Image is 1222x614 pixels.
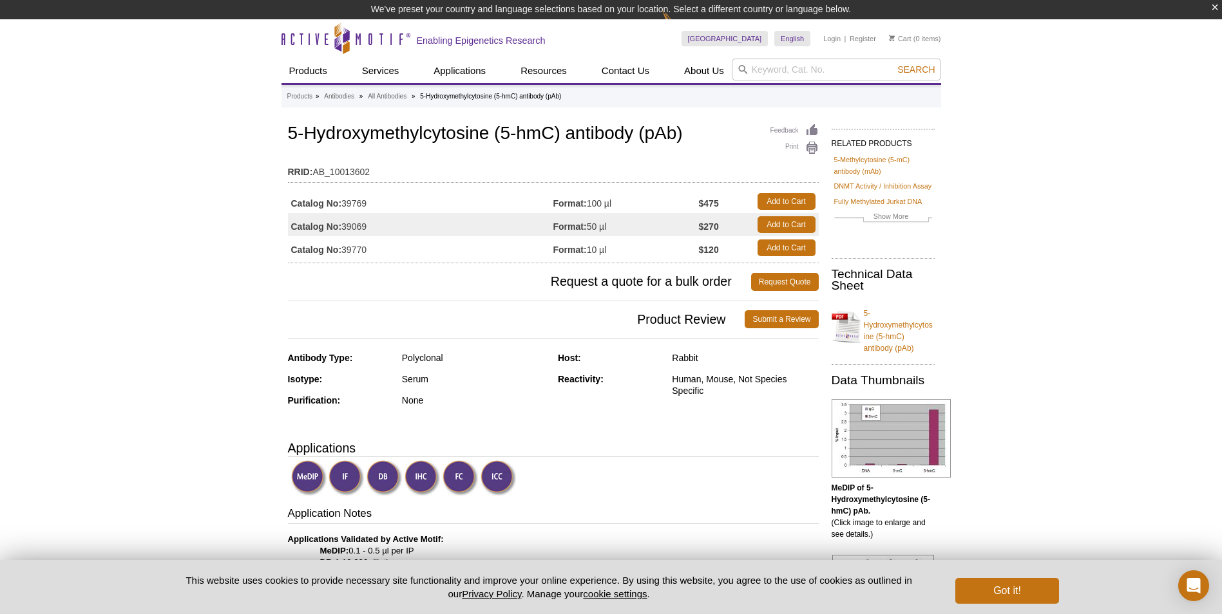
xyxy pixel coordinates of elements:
[889,31,941,46] li: (0 items)
[553,236,699,259] td: 10 µl
[282,59,335,83] a: Products
[699,244,719,256] strong: $120
[288,273,751,291] span: Request a quote for a bulk order
[288,506,819,524] h3: Application Notes
[955,578,1058,604] button: Got it!
[291,244,342,256] strong: Catalog No:
[513,59,575,83] a: Resources
[291,198,342,209] strong: Catalog No:
[288,534,444,544] b: Applications Validated by Active Motif:
[889,34,912,43] a: Cart
[745,310,818,328] a: Submit a Review
[672,373,818,396] div: Human, Mouse, Not Species Specific
[291,221,342,232] strong: Catalog No:
[832,129,935,152] h2: RELATED PRODUCTS
[320,557,335,567] strong: DB:
[553,198,587,209] strong: Format:
[288,158,819,179] td: AB_10013602
[291,460,327,496] img: Methyl-DNA Immunoprecipitation Validated
[832,483,930,516] b: MeDIP of 5-Hydroxymethylcytosine (5-hmC) pAb.
[288,353,353,363] strong: Antibody Type:
[751,273,819,291] a: Request Quote
[288,438,819,458] h3: Applications
[368,91,406,102] a: All Antibodies
[288,310,745,328] span: Product Review
[553,213,699,236] td: 50 µl
[1178,570,1209,601] div: Open Intercom Messenger
[832,300,935,354] a: 5-Hydroxymethylcytosine (5-hmC) antibody (pAb)
[402,395,548,406] div: None
[672,352,818,364] div: Rabbit
[662,10,696,40] img: Change Here
[288,374,323,384] strong: Isotype:
[288,395,341,405] strong: Purification:
[845,31,846,46] li: |
[462,588,521,599] a: Privacy Policy
[889,35,895,41] img: Your Cart
[553,244,587,256] strong: Format:
[758,216,816,233] a: Add to Cart
[426,59,493,83] a: Applications
[758,239,816,256] a: Add to Cart
[320,546,349,555] strong: MeDIP:
[699,198,719,209] strong: $475
[367,460,402,496] img: Dot Blot Validated
[832,482,935,540] p: (Click image to enlarge and see details.)
[832,399,951,478] img: 5-Hydroxymethylcytosine (5-hmC) antibody (pAb) tested by MeDIP analysis.
[553,190,699,213] td: 100 µl
[897,64,935,75] span: Search
[558,353,581,363] strong: Host:
[316,93,320,100] li: »
[329,460,364,496] img: Immunofluorescence Validated
[402,373,548,385] div: Serum
[823,34,841,43] a: Login
[287,91,312,102] a: Products
[770,124,819,138] a: Feedback
[834,210,932,225] a: Show More
[758,193,816,210] a: Add to Cart
[288,190,553,213] td: 39769
[405,460,440,496] img: Immunohistochemistry Validated
[893,64,939,75] button: Search
[164,573,935,600] p: This website uses cookies to provide necessary site functionality and improve your online experie...
[583,588,647,599] button: cookie settings
[676,59,732,83] a: About Us
[420,93,561,100] li: 5-Hydroxymethylcytosine (5-hmC) antibody (pAb)
[832,375,935,386] h2: Data Thumbnails
[832,268,935,292] h2: Technical Data Sheet
[553,221,587,232] strong: Format:
[594,59,657,83] a: Contact Us
[834,180,932,192] a: DNMT Activity / Inhibition Assay
[699,221,719,232] strong: $270
[288,534,819,568] p: 0.1 - 0.5 µl per IP 1:10,000 dilution
[402,352,548,364] div: Polyclonal
[359,93,363,100] li: »
[834,154,932,177] a: 5-Methylcytosine (5-mC) antibody (mAb)
[354,59,407,83] a: Services
[732,59,941,80] input: Keyword, Cat. No.
[558,374,604,384] strong: Reactivity:
[443,460,478,496] img: Flow Cytometry Validated
[288,124,819,145] h1: 5-Hydroxymethylcytosine (5-hmC) antibody (pAb)
[834,196,922,207] a: Fully Methylated Jurkat DNA
[412,93,415,100] li: »
[481,460,516,496] img: Immunocytochemistry Validated
[288,166,313,178] strong: RRID:
[682,31,769,46] a: [GEOGRAPHIC_DATA]
[770,141,819,155] a: Print
[288,213,553,236] td: 39069
[850,34,876,43] a: Register
[774,31,810,46] a: English
[417,35,546,46] h2: Enabling Epigenetics Research
[288,236,553,259] td: 39770
[324,91,354,102] a: Antibodies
